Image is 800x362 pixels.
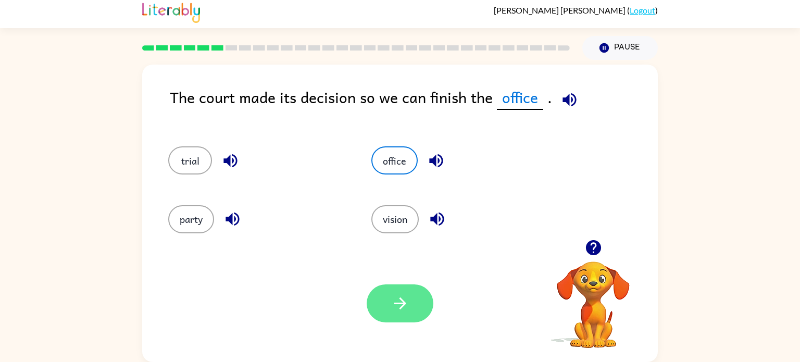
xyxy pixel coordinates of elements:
[541,245,645,349] video: Your browser must support playing .mp4 files to use Literably. Please try using another browser.
[168,205,214,233] button: party
[630,5,655,15] a: Logout
[494,5,658,15] div: ( )
[168,146,212,174] button: trial
[371,146,418,174] button: office
[582,36,658,60] button: Pause
[170,85,658,126] div: The court made its decision so we can finish the .
[494,5,627,15] span: [PERSON_NAME] [PERSON_NAME]
[371,205,419,233] button: vision
[497,85,543,110] span: office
